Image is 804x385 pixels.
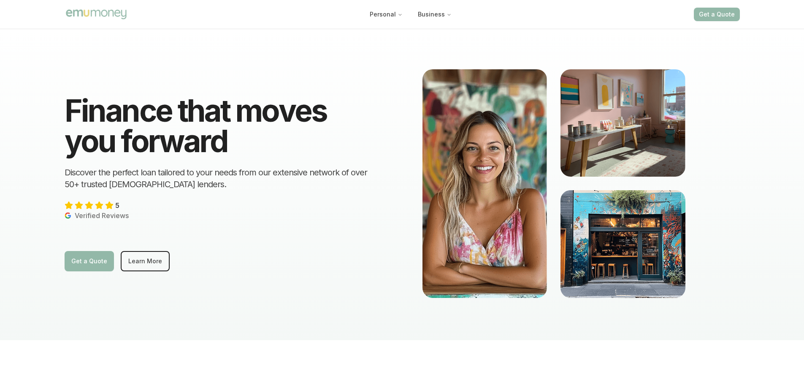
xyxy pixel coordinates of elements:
[363,7,409,22] button: Personal
[65,8,128,20] img: Emu Money
[422,69,547,298] img: Blonde girl running a business
[121,251,170,271] a: Learn More
[65,212,71,219] img: Verified
[65,167,382,190] h2: Discover the perfect loan tailored to your needs from our extensive network of over 50+ trusted [...
[65,251,114,271] a: Get a Quote
[65,96,382,156] h1: Finance that moves you forward
[115,200,119,210] span: 5
[694,8,740,21] button: Get a Quote
[560,69,685,177] img: Boutique home wares store
[560,190,685,298] img: Cafe in Byron Bay
[411,7,458,22] button: Business
[65,210,129,221] p: Verified Reviews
